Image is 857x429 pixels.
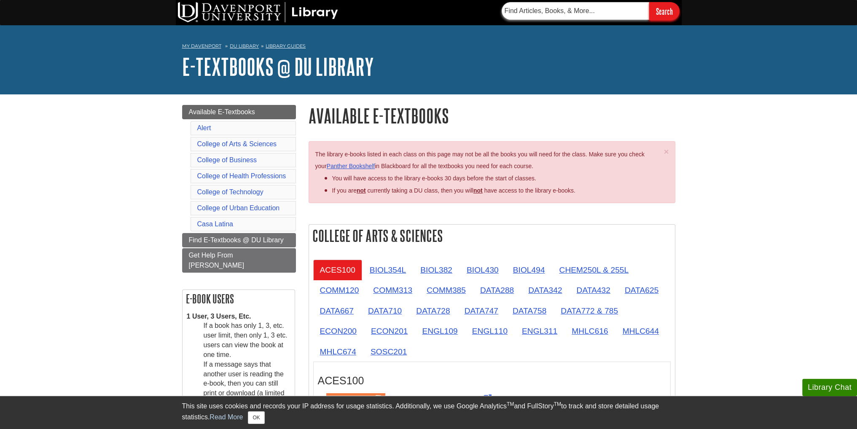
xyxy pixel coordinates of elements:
a: SOSC201 [364,341,414,362]
a: COMM120 [313,280,366,300]
img: DU Library [178,2,338,22]
a: DATA432 [570,280,617,300]
h3: ACES100 [318,375,666,387]
a: Alert [197,124,211,131]
span: × [664,147,669,156]
a: Panther Bookshelf [327,163,375,169]
sup: TM [554,401,561,407]
input: Find Articles, Books, & More... [502,2,649,20]
button: Library Chat [802,379,857,396]
a: DATA667 [313,300,360,321]
a: DATA625 [618,280,665,300]
a: ENGL311 [515,321,564,341]
a: ECON201 [364,321,414,341]
span: The library e-books listed in each class on this page may not be all the books you will need for ... [315,151,645,170]
a: Library Guides [266,43,306,49]
dt: 1 User, 3 Users, Etc. [187,312,290,322]
div: This site uses cookies and records your IP address for usage statistics. Additionally, we use Goo... [182,401,675,424]
span: College Success (2020) [390,394,479,403]
a: ENGL110 [465,321,514,341]
sup: TM [507,401,514,407]
a: College of Arts & Sciences [197,140,277,147]
h2: College of Arts & Sciences [309,225,675,247]
strong: not [357,187,366,194]
u: not [473,187,483,194]
button: Close [664,147,669,156]
a: College of Business [197,156,257,164]
a: MHLC616 [565,321,615,341]
a: DATA758 [506,300,553,321]
a: MHLC644 [616,321,666,341]
a: Casa Latina [197,220,233,228]
span: Find E-Textbooks @ DU Library [189,236,284,244]
a: DATA288 [473,280,521,300]
a: Get Help From [PERSON_NAME] [182,248,296,273]
a: COMM385 [420,280,473,300]
a: Link opens in new window [390,394,494,403]
a: My Davenport [182,43,221,50]
a: Read More [210,413,243,421]
input: Search [649,2,680,20]
a: Find E-Textbooks @ DU Library [182,233,296,247]
a: E-Textbooks @ DU Library [182,54,374,80]
a: DATA772 & 785 [554,300,625,321]
span: You will have access to the library e-books 30 days before the start of classes. [332,175,536,182]
span: If you are currently taking a DU class, then you will have access to the library e-books. [332,187,575,194]
a: DU Library [230,43,259,49]
span: Available E-Textbooks [189,108,255,115]
a: ENGL109 [415,321,464,341]
a: DATA342 [521,280,569,300]
a: ECON200 [313,321,363,341]
a: CHEM250L & 255L [552,260,635,280]
h2: E-book Users [183,290,295,308]
a: DATA728 [409,300,457,321]
nav: breadcrumb [182,40,675,54]
a: DATA710 [361,300,408,321]
a: DATA747 [458,300,505,321]
a: College of Health Professions [197,172,286,180]
a: College of Urban Education [197,204,280,212]
a: College of Technology [197,188,263,196]
button: Close [248,411,264,424]
a: COMM313 [366,280,419,300]
a: Available E-Textbooks [182,105,296,119]
a: BIOL494 [506,260,552,280]
span: Get Help From [PERSON_NAME] [189,252,244,269]
a: ACES100 [313,260,362,280]
a: BIOL430 [460,260,505,280]
a: BIOL382 [414,260,459,280]
a: BIOL354L [363,260,413,280]
h1: Available E-Textbooks [309,105,675,126]
a: MHLC674 [313,341,363,362]
form: Searches DU Library's articles, books, and more [502,2,680,20]
dd: If a book has only 1, 3, etc. user limit, then only 1, 3 etc. users can view the book at one time... [204,321,290,427]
